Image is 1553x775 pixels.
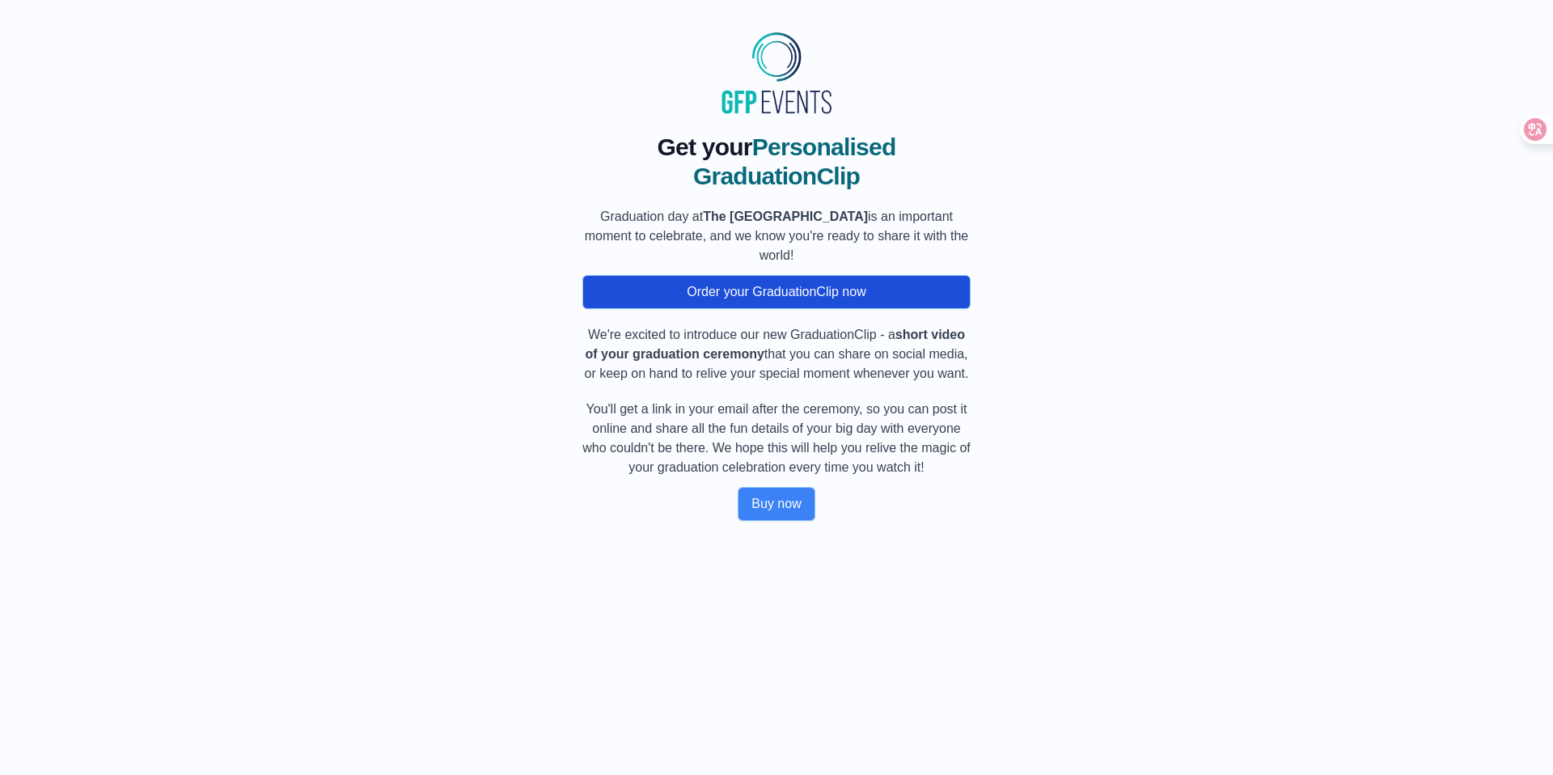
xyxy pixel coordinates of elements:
span: Personalised GraduationClip [693,133,896,189]
button: Order your GraduationClip now [582,275,971,309]
button: Buy now [738,487,815,521]
p: You'll get a link in your email after the ceremony, so you can post it online and share all the f... [582,400,971,477]
b: The [GEOGRAPHIC_DATA] [703,210,868,223]
span: Get your [657,133,751,160]
p: We're excited to introduce our new GraduationClip - a that you can share on social media, or keep... [582,325,971,383]
p: Graduation day at is an important moment to celebrate, and we know you're ready to share it with ... [582,207,971,265]
img: MyGraduationClip [716,26,837,120]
